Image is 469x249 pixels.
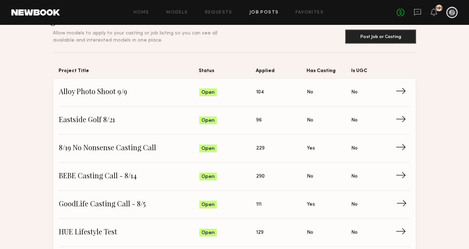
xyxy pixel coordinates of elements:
[256,145,265,152] span: 229
[199,67,256,78] span: Status
[133,10,149,15] a: Home
[59,115,199,126] span: Eastside Golf 8/21
[59,227,199,238] span: HUE Lifestyle Test
[59,143,199,154] span: 8/19 No Nonsense Casting Call
[351,145,358,152] span: No
[59,67,199,78] span: Project Title
[256,201,261,209] span: 111
[351,67,396,78] span: Is UGC
[256,67,307,78] span: Applied
[256,173,265,180] span: 290
[351,88,358,96] span: No
[249,10,279,15] a: Job Posts
[351,201,358,209] span: No
[59,87,199,98] span: Alloy Photo Shoot 9/9
[256,88,264,96] span: 104
[396,227,410,238] span: →
[307,229,313,237] span: No
[396,171,410,182] span: →
[351,173,358,180] span: No
[202,145,215,152] span: Open
[202,89,215,96] span: Open
[59,107,410,135] a: Eastside Golf 8/21Open96NoNo→
[351,117,358,124] span: No
[205,10,232,15] a: Requests
[307,145,315,152] span: Yes
[59,79,410,107] a: Alloy Photo Shoot 9/9Open104NoNo→
[53,31,217,43] span: Allow models to apply to your casting or job listing so you can see all available and interested ...
[436,6,442,10] div: 181
[307,201,315,209] span: Yes
[396,87,410,98] span: →
[256,117,262,124] span: 96
[307,88,313,96] span: No
[166,10,188,15] a: Models
[396,143,410,154] span: →
[59,163,410,191] a: BEBE Casting Call - 8/14Open290NoNo→
[351,229,358,237] span: No
[202,201,215,209] span: Open
[307,67,351,78] span: Has Casting
[345,29,416,44] button: Post Job or Casting
[59,219,410,247] a: HUE Lifestyle TestOpen129NoNo→
[202,173,215,180] span: Open
[59,171,199,182] span: BEBE Casting Call - 8/14
[53,9,235,27] h1: Job Posts
[202,229,215,237] span: Open
[202,117,215,124] span: Open
[396,199,411,210] span: →
[256,229,264,237] span: 129
[59,199,199,210] span: GoodLife Casting Call - 8/5
[307,117,313,124] span: No
[296,10,324,15] a: Favorites
[59,135,410,163] a: 8/19 No Nonsense Casting CallOpen229YesNo→
[307,173,313,180] span: No
[59,191,410,219] a: GoodLife Casting Call - 8/5Open111YesNo→
[396,115,410,126] span: →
